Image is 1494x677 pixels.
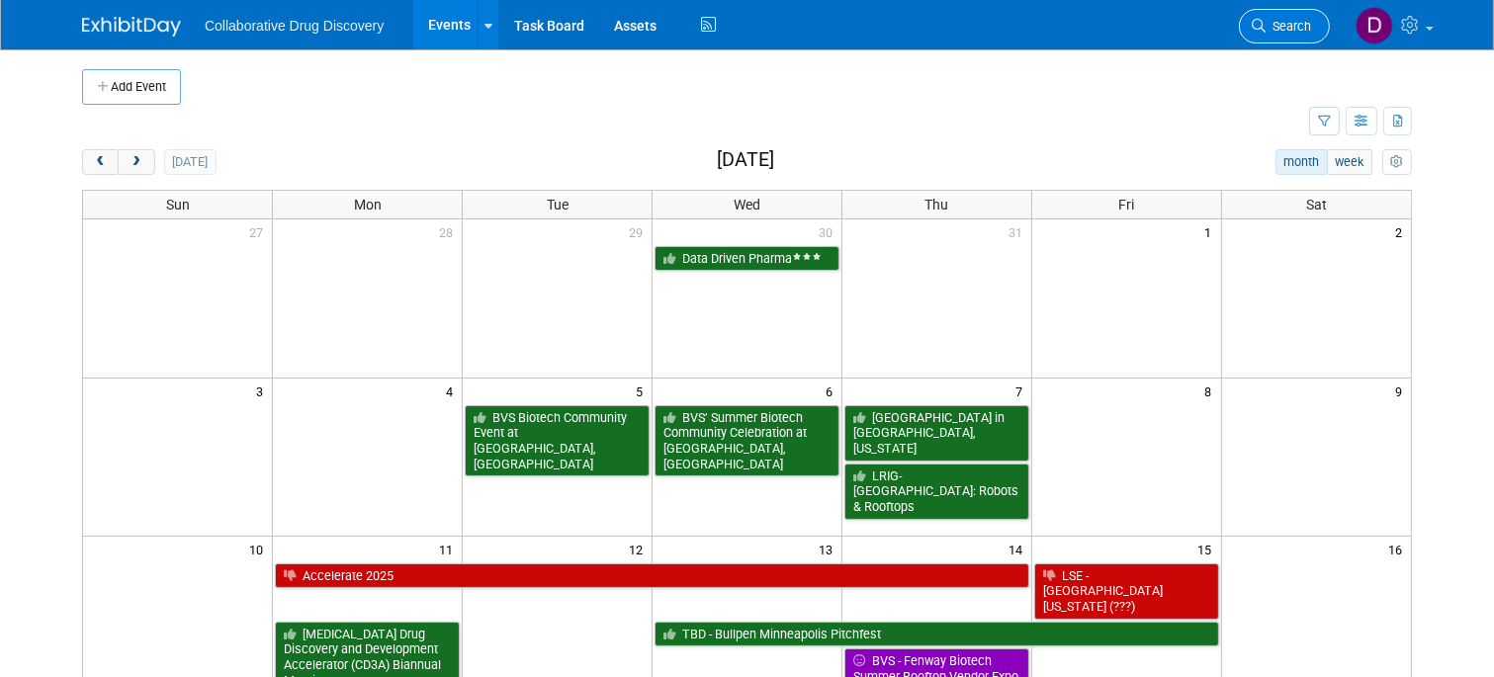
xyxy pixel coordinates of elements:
[1007,537,1031,561] span: 14
[627,537,652,561] span: 12
[1390,156,1403,169] i: Personalize Calendar
[1327,149,1372,175] button: week
[247,219,272,244] span: 27
[844,405,1029,462] a: [GEOGRAPHIC_DATA] in [GEOGRAPHIC_DATA], [US_STATE]
[254,379,272,403] span: 3
[465,405,650,477] a: BVS Biotech Community Event at [GEOGRAPHIC_DATA], [GEOGRAPHIC_DATA]
[437,537,462,561] span: 11
[82,17,181,37] img: ExhibitDay
[1203,219,1221,244] span: 1
[1393,219,1411,244] span: 2
[824,379,841,403] span: 6
[166,197,190,212] span: Sun
[547,197,569,212] span: Tue
[634,379,652,403] span: 5
[247,537,272,561] span: 10
[1386,537,1411,561] span: 16
[164,149,217,175] button: [DATE]
[1266,19,1311,34] span: Search
[275,563,1028,589] a: Accelerate 2025
[1239,9,1330,43] a: Search
[655,622,1219,647] a: TBD - Bullpen Minneapolis Pitchfest
[205,18,384,34] span: Collaborative Drug Discovery
[118,149,154,175] button: next
[1356,7,1393,44] img: Daniel Castro
[1203,379,1221,403] span: 8
[1013,379,1031,403] span: 7
[655,405,839,477] a: BVS’ Summer Biotech Community Celebration at [GEOGRAPHIC_DATA], [GEOGRAPHIC_DATA]
[627,219,652,244] span: 29
[354,197,382,212] span: Mon
[1007,219,1031,244] span: 31
[82,149,119,175] button: prev
[717,149,774,171] h2: [DATE]
[1275,149,1328,175] button: month
[817,219,841,244] span: 30
[444,379,462,403] span: 4
[1034,563,1219,620] a: LSE - [GEOGRAPHIC_DATA][US_STATE] (???)
[1382,149,1412,175] button: myCustomButton
[844,464,1029,520] a: LRIG-[GEOGRAPHIC_DATA]: Robots & Rooftops
[655,246,839,272] a: Data Driven Pharma
[437,219,462,244] span: 28
[924,197,948,212] span: Thu
[1306,197,1327,212] span: Sat
[82,69,181,105] button: Add Event
[817,537,841,561] span: 13
[734,197,760,212] span: Wed
[1393,379,1411,403] span: 9
[1118,197,1134,212] span: Fri
[1196,537,1221,561] span: 15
